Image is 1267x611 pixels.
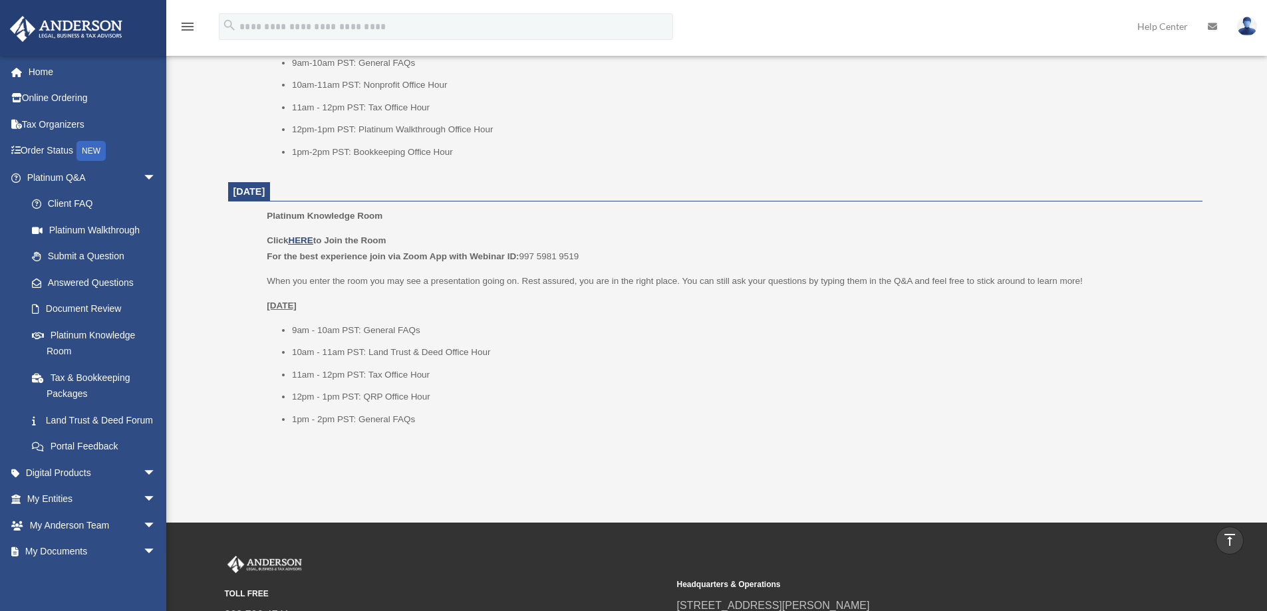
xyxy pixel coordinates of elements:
li: 12pm - 1pm PST: QRP Office Hour [292,389,1193,405]
i: vertical_align_top [1222,532,1238,548]
a: vertical_align_top [1216,527,1244,554]
b: Click to Join the Room [267,235,386,245]
a: menu [180,23,196,35]
span: [DATE] [233,186,265,197]
a: Digital Productsarrow_drop_down [9,459,176,486]
a: Online Ordering [9,85,176,112]
a: HERE [288,235,313,245]
span: Platinum Knowledge Room [267,211,382,221]
i: search [222,18,237,33]
a: My Documentsarrow_drop_down [9,539,176,565]
div: NEW [76,141,106,161]
b: For the best experience join via Zoom App with Webinar ID: [267,251,519,261]
i: menu [180,19,196,35]
a: Platinum Knowledge Room [19,322,170,364]
li: 9am - 10am PST: General FAQs [292,322,1193,338]
p: 997 5981 9519 [267,233,1193,264]
a: Document Review [19,296,176,322]
li: 10am - 11am PST: Land Trust & Deed Office Hour [292,344,1193,360]
a: My Anderson Teamarrow_drop_down [9,512,176,539]
a: Client FAQ [19,191,176,217]
span: arrow_drop_down [143,539,170,566]
li: 11am - 12pm PST: Tax Office Hour [292,100,1193,116]
span: arrow_drop_down [143,459,170,487]
a: Answered Questions [19,269,176,296]
li: 1pm-2pm PST: Bookkeeping Office Hour [292,144,1193,160]
span: arrow_drop_down [143,564,170,592]
li: 9am-10am PST: General FAQs [292,55,1193,71]
small: Headquarters & Operations [677,578,1120,592]
a: Land Trust & Deed Forum [19,407,176,433]
img: Anderson Advisors Platinum Portal [225,556,305,573]
a: Tax Organizers [9,111,176,138]
li: 12pm-1pm PST: Platinum Walkthrough Office Hour [292,122,1193,138]
img: Anderson Advisors Platinum Portal [6,16,126,42]
a: Submit a Question [19,243,176,270]
span: arrow_drop_down [143,512,170,539]
li: 11am - 12pm PST: Tax Office Hour [292,367,1193,383]
a: Platinum Q&Aarrow_drop_down [9,164,176,191]
a: Platinum Walkthrough [19,217,176,243]
p: When you enter the room you may see a presentation going on. Rest assured, you are in the right p... [267,273,1193,289]
a: Order StatusNEW [9,138,176,165]
span: arrow_drop_down [143,164,170,191]
a: [STREET_ADDRESS][PERSON_NAME] [677,600,870,611]
li: 1pm - 2pm PST: General FAQs [292,412,1193,428]
u: [DATE] [267,301,297,310]
span: arrow_drop_down [143,486,170,513]
a: Tax & Bookkeeping Packages [19,364,176,407]
img: User Pic [1237,17,1257,36]
a: My Entitiesarrow_drop_down [9,486,176,513]
a: Online Learningarrow_drop_down [9,564,176,591]
li: 10am-11am PST: Nonprofit Office Hour [292,77,1193,93]
a: Portal Feedback [19,433,176,460]
a: Home [9,59,176,85]
small: TOLL FREE [225,587,668,601]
